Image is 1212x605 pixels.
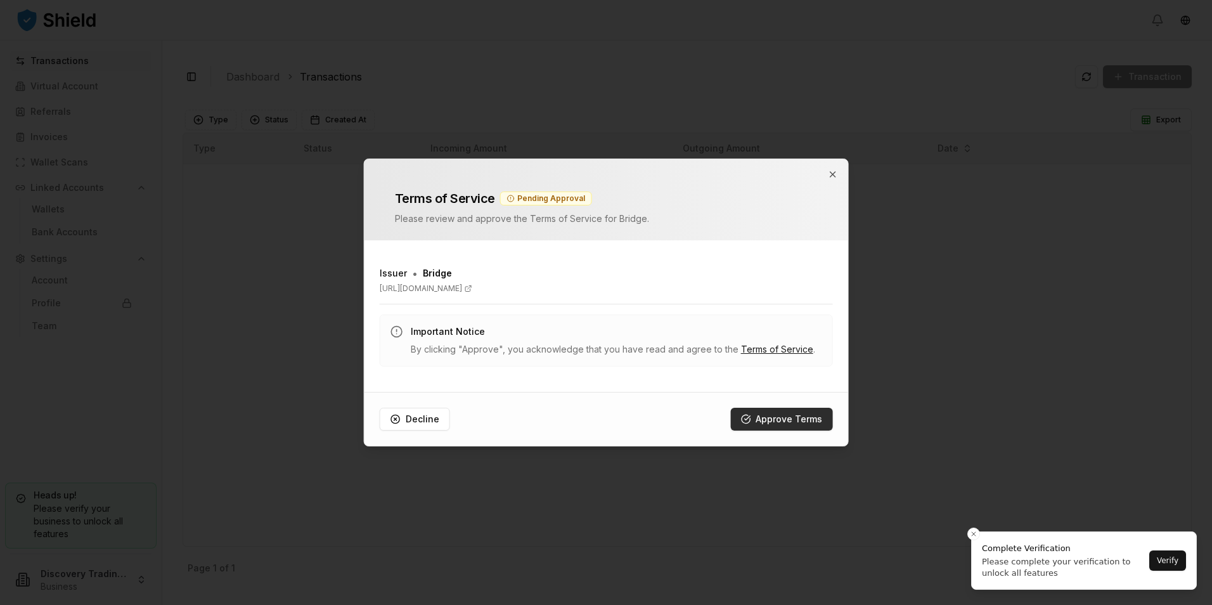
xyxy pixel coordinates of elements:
[412,266,418,281] span: •
[395,190,495,207] h2: Terms of Service
[411,343,815,356] p: By clicking "Approve", you acknowledge that you have read and agree to the .
[380,267,407,280] h3: Issuer
[380,408,450,431] button: Decline
[500,192,592,205] div: Pending Approval
[411,325,815,338] h3: Important Notice
[395,212,818,225] p: Please review and approve the Terms of Service for Bridge .
[730,408,832,431] button: Approve Terms
[423,267,452,280] span: Bridge
[741,344,813,355] a: Terms of Service
[380,283,833,294] a: [URL][DOMAIN_NAME]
